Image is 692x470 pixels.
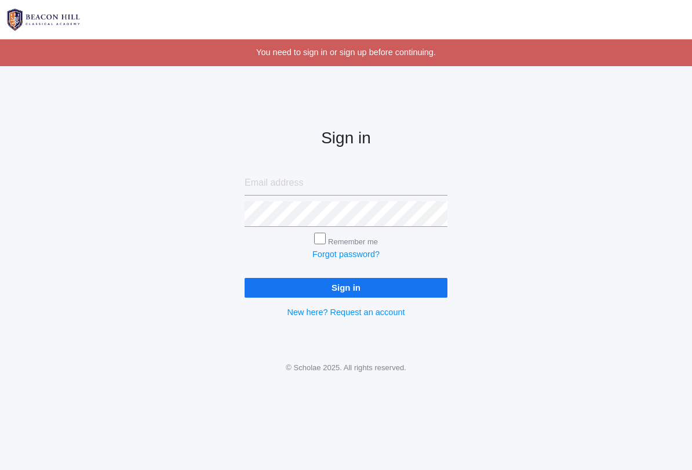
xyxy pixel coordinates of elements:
a: Forgot password? [312,250,380,259]
h2: Sign in [245,129,447,147]
input: Email address [245,171,447,196]
a: New here? Request an account [287,308,405,317]
label: Remember me [328,237,378,246]
input: Sign in [245,278,447,297]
